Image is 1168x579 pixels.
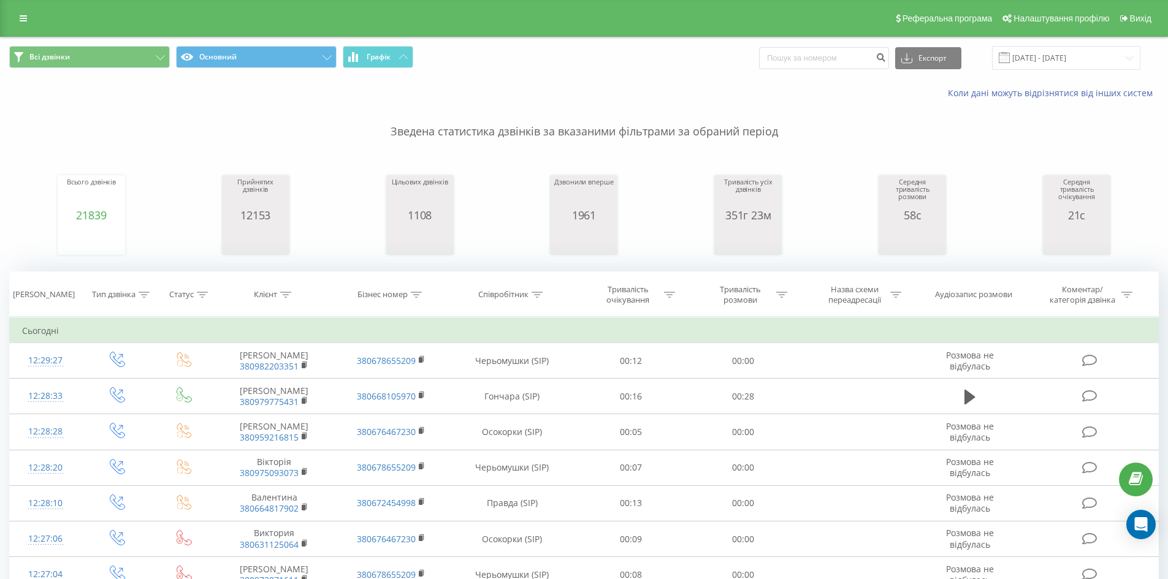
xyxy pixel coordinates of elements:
td: Гончара (SIP) [449,379,575,414]
span: Розмова не відбулась [946,420,994,443]
td: 00:00 [687,343,800,379]
a: 380678655209 [357,355,416,366]
td: [PERSON_NAME] [216,343,332,379]
a: 380979775431 [240,396,299,407]
a: 380975093073 [240,467,299,479]
div: 12:28:28 [22,420,69,444]
td: Сьогодні [10,319,1159,343]
td: Черьомушки (SIP) [449,343,575,379]
td: 00:00 [687,450,800,485]
div: 1961 [554,209,613,221]
td: 00:07 [575,450,687,485]
div: Коментар/категорія дзвінка [1047,284,1118,305]
td: Черьомушки (SIP) [449,450,575,485]
div: 12:27:06 [22,527,69,551]
div: 12:28:20 [22,456,69,480]
span: Розмова не відбулась [946,491,994,514]
button: Основний [176,46,337,68]
span: Налаштування профілю [1013,13,1109,23]
div: 12:28:33 [22,384,69,408]
div: Бізнес номер [357,290,408,300]
span: Розмова не відбулась [946,349,994,372]
td: Осокорки (SIP) [449,521,575,557]
td: Осокорки (SIP) [449,414,575,450]
div: Прийнятих дзвінків [225,178,286,209]
span: Розмова не відбулась [946,456,994,479]
td: Виктория [216,521,332,557]
button: Графік [343,46,413,68]
div: 12:29:27 [22,349,69,373]
a: 380676467230 [357,426,416,437]
div: 1108 [392,209,448,221]
span: Вихід [1130,13,1151,23]
a: 380631125064 [240,539,299,550]
span: Розмова не відбулась [946,527,994,550]
button: Всі дзвінки [9,46,170,68]
td: Валентина [216,485,332,521]
td: 00:09 [575,521,687,557]
td: 00:13 [575,485,687,521]
a: 380678655209 [357,461,416,473]
div: 21с [1046,209,1107,221]
div: 12:28:10 [22,491,69,515]
td: 00:28 [687,379,800,414]
div: Тривалість розмови [708,284,773,305]
div: Співробітник [478,290,529,300]
div: Цільових дзвінків [392,178,448,209]
div: Всього дзвінків [67,178,116,209]
a: 380959216815 [240,431,299,443]
span: Графік [367,53,391,61]
span: Реферальна програма [903,13,993,23]
button: Експорт [895,47,961,69]
div: 58с [882,209,943,221]
td: [PERSON_NAME] [216,414,332,450]
span: Всі дзвінки [29,52,70,62]
div: Тривалість очікування [595,284,661,305]
div: Дзвонили вперше [554,178,613,209]
div: Назва схеми переадресації [822,284,887,305]
p: Зведена статистика дзвінків за вказаними фільтрами за обраний період [9,99,1159,140]
td: 00:00 [687,521,800,557]
td: 00:00 [687,414,800,450]
a: 380676467230 [357,533,416,545]
a: Коли дані можуть відрізнятися вiд інших систем [948,87,1159,99]
td: 00:12 [575,343,687,379]
td: 00:16 [575,379,687,414]
input: Пошук за номером [759,47,889,69]
td: 00:00 [687,485,800,521]
div: Статус [169,290,194,300]
td: [PERSON_NAME] [216,379,332,414]
div: Тривалість усіх дзвінків [717,178,779,209]
td: Правда (SIP) [449,485,575,521]
a: 380664817902 [240,502,299,514]
div: 351г 23м [717,209,779,221]
div: Open Intercom Messenger [1126,510,1156,539]
td: 00:05 [575,414,687,450]
div: 12153 [225,209,286,221]
div: [PERSON_NAME] [13,290,75,300]
div: 21839 [67,209,116,221]
a: 380982203351 [240,360,299,372]
div: Аудіозапис розмови [935,290,1012,300]
div: Середня тривалість очікування [1046,178,1107,209]
div: Середня тривалість розмови [882,178,943,209]
div: Клієнт [254,290,277,300]
a: 380668105970 [357,390,416,402]
a: 380672454998 [357,497,416,509]
td: Вікторія [216,450,332,485]
div: Тип дзвінка [92,290,136,300]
